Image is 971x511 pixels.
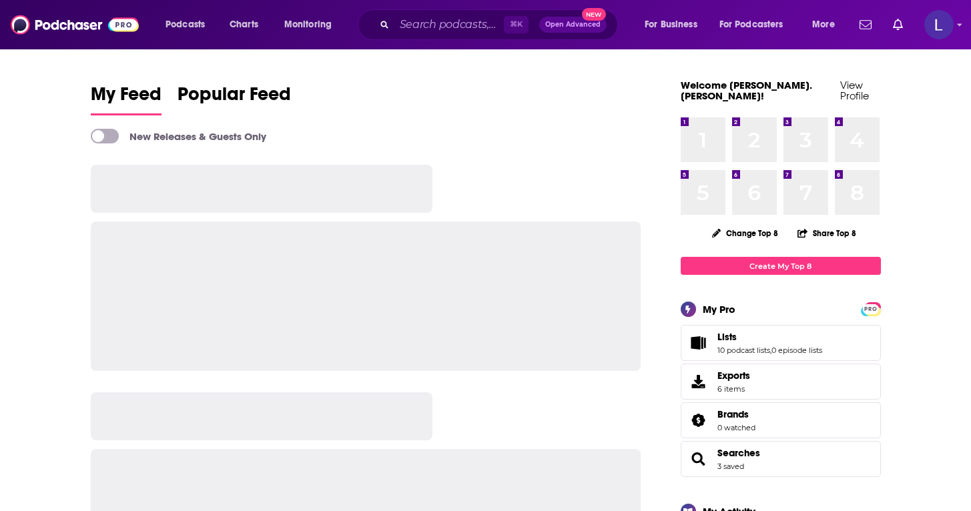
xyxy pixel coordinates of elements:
input: Search podcasts, credits, & more... [394,14,504,35]
a: Welcome [PERSON_NAME].[PERSON_NAME]! [681,79,812,102]
button: open menu [711,14,803,35]
button: open menu [156,14,222,35]
span: Brands [681,402,881,438]
button: open menu [635,14,714,35]
span: Lists [717,331,737,343]
button: Show profile menu [924,10,954,39]
a: View Profile [840,79,869,102]
a: Lists [717,331,822,343]
span: , [770,346,771,355]
a: Searches [717,447,760,459]
span: Podcasts [166,15,205,34]
button: open menu [803,14,852,35]
span: Searches [681,441,881,477]
a: 3 saved [717,462,744,471]
span: More [812,15,835,34]
button: Open AdvancedNew [539,17,607,33]
span: Lists [681,325,881,361]
a: 0 episode lists [771,346,822,355]
a: Charts [221,14,266,35]
span: Exports [717,370,750,382]
a: Show notifications dropdown [854,13,877,36]
span: New [582,8,606,21]
a: Brands [717,408,755,420]
span: Logged in as lily.roark [924,10,954,39]
a: New Releases & Guests Only [91,129,266,143]
button: Share Top 8 [797,220,857,246]
a: 0 watched [717,423,755,432]
a: Show notifications dropdown [888,13,908,36]
span: Monitoring [284,15,332,34]
span: ⌘ K [504,16,529,33]
span: My Feed [91,83,161,113]
a: My Feed [91,83,161,115]
img: Podchaser - Follow, Share and Rate Podcasts [11,12,139,37]
span: Charts [230,15,258,34]
span: Brands [717,408,749,420]
a: PRO [863,304,879,314]
span: 6 items [717,384,750,394]
a: Searches [685,450,712,468]
a: Lists [685,334,712,352]
a: Brands [685,411,712,430]
button: Change Top 8 [704,225,787,241]
span: Exports [685,372,712,391]
span: For Business [645,15,697,34]
a: 10 podcast lists [717,346,770,355]
div: Search podcasts, credits, & more... [370,9,631,40]
div: My Pro [703,303,735,316]
button: open menu [275,14,349,35]
span: Popular Feed [178,83,291,113]
img: User Profile [924,10,954,39]
a: Exports [681,364,881,400]
span: For Podcasters [719,15,783,34]
a: Popular Feed [178,83,291,115]
span: Open Advanced [545,21,601,28]
a: Create My Top 8 [681,257,881,275]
